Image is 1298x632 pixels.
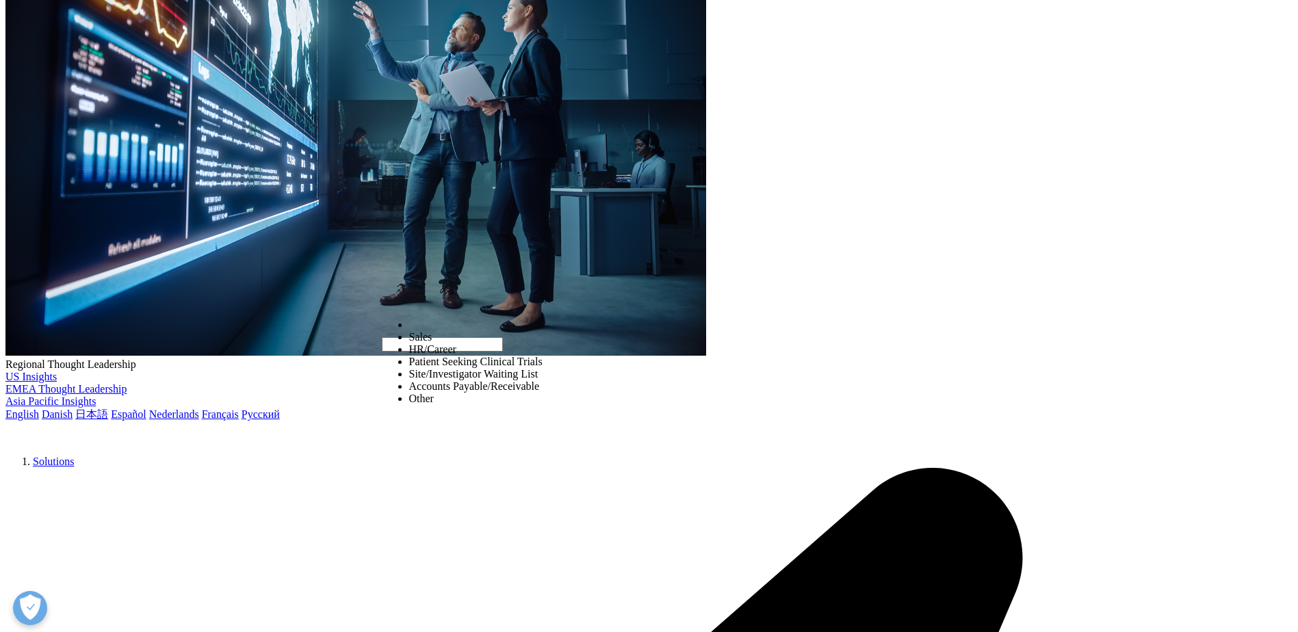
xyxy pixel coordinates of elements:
[409,356,543,368] li: Patient Seeking Clinical Trials
[5,371,57,382] a: US Insights
[242,408,280,420] a: Русский
[409,393,543,405] li: Other
[5,408,39,420] a: English
[5,422,115,442] img: IQVIA Healthcare Information Technology and Pharma Clinical Research Company
[75,408,108,420] a: 日本語
[111,408,146,420] a: Español
[5,358,1293,371] div: Regional Thought Leadership
[409,368,543,380] li: Site/Investigator Waiting List
[409,343,543,356] li: HR/Career
[5,395,96,407] a: Asia Pacific Insights
[149,408,199,420] a: Nederlands
[33,456,74,467] a: Solutions
[202,408,239,420] a: Français
[5,383,127,395] a: EMEA Thought Leadership
[409,331,543,343] li: Sales
[13,591,47,625] button: Open Preferences
[409,380,543,393] li: Accounts Payable/Receivable
[42,408,73,420] a: Danish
